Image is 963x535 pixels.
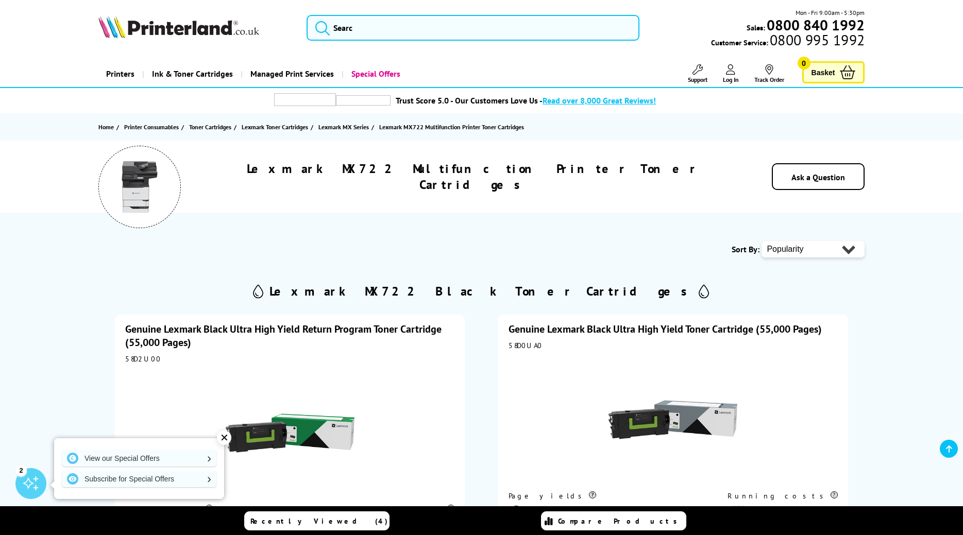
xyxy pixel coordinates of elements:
img: Lexmark Black Ultra High Yield Return Program Toner Cartridge (55,000 Pages) [226,369,354,497]
a: Trust Score 5.0 - Our Customers Love Us -Read over 8,000 Great Reviews! [396,95,656,106]
span: 0 [798,57,810,70]
span: Recently Viewed (4) [250,516,388,526]
a: Genuine Lexmark Black Ultra High Yield Return Program Toner Cartridge (55,000 Pages) [125,322,442,349]
a: Printerland Logo [98,15,294,40]
span: Sort By: [732,244,759,254]
div: Running costs [728,491,838,501]
span: Read over 8,000 Great Reviews! [543,95,656,106]
a: Basket 0 [802,61,865,83]
img: Lexmark Black Ultra High Yield Toner Cartridge (55,000 Pages) [609,355,737,484]
a: Genuine Lexmark Black Ultra High Yield Toner Cartridge (55,000 Pages) [509,322,822,336]
a: Ask a Question [791,172,845,182]
a: Lexmark MX Series [318,122,371,132]
div: 58D2U00 [125,354,454,364]
a: Lexmark Toner Cartridges [242,122,311,132]
li: 1.2p per page [728,506,833,520]
a: Ink & Toner Cartridges [142,61,241,87]
span: Compare Products [558,516,683,526]
div: 58D0UA0 [509,341,838,350]
img: black_icon.svg [509,506,524,521]
img: Printerland Logo [98,15,259,38]
a: 0800 840 1992 [765,20,865,30]
a: Recently Viewed (4) [244,511,390,530]
span: Lexmark MX722 Multifunction Printer Toner Cartridges [379,123,524,131]
span: Log In [723,76,739,83]
div: ✕ [217,430,231,445]
a: Printers [98,61,142,87]
span: Lexmark Toner Cartridges [242,122,308,132]
span: Mon - Fri 9:00am - 5:30pm [796,8,865,18]
a: Compare Products [541,511,686,530]
span: Toner Cartridges [189,122,231,132]
div: Page yields [125,505,323,514]
a: Special Offers [342,61,408,87]
span: Support [688,76,707,83]
div: Running costs [344,505,454,514]
input: Searc [307,15,639,41]
a: Support [688,64,707,83]
a: View our Special Offers [62,450,216,467]
a: Managed Print Services [241,61,342,87]
h1: Lexmark MX722 Multifunction Printer Toner Cartridges [212,161,734,193]
span: Customer Service: [711,35,865,47]
a: Home [98,122,116,132]
a: Subscribe for Special Offers [62,471,216,487]
span: 0800 995 1992 [768,35,865,45]
img: trustpilot rating [336,95,391,106]
a: Log In [723,64,739,83]
span: Ink & Toner Cartridges [152,61,233,87]
a: Toner Cartridges [189,122,234,132]
a: Printer Consumables [124,122,181,132]
span: Sales: [747,23,765,32]
span: Printer Consumables [124,122,179,132]
b: 0800 840 1992 [767,15,865,34]
div: 2 [15,464,27,476]
div: Page yields [509,491,706,501]
span: Lexmark MX Series [318,122,369,132]
h2: Lexmark MX722 Black Toner Cartridges [269,283,694,299]
img: trustpilot rating [274,93,336,106]
span: Basket [812,65,835,79]
img: Lexmark MX722 Multifunction Printer Toner Cartridges [114,161,165,213]
a: Track Order [754,64,784,83]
